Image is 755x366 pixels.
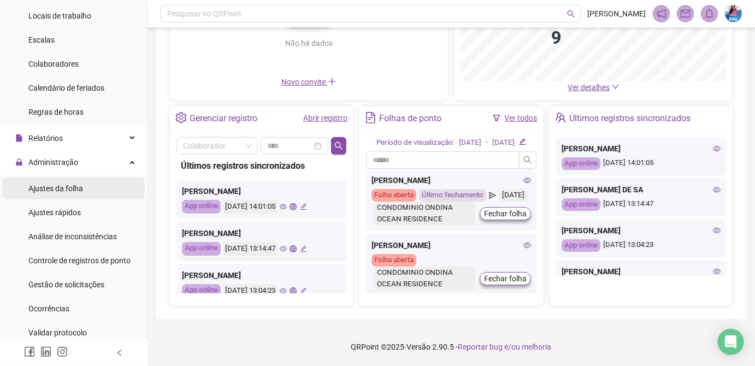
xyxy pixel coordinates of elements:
span: Novo convite [282,78,337,86]
div: [PERSON_NAME] [562,143,721,155]
span: global [290,203,297,210]
span: file [15,134,23,142]
div: Últimos registros sincronizados [569,109,691,128]
span: eye [713,268,721,275]
div: Folha aberta [371,189,416,202]
div: [DATE] 14:01:05 [223,200,277,214]
span: Relatórios [28,134,63,143]
a: Ver detalhes down [568,83,620,92]
div: Folha aberta [371,254,416,267]
div: [DATE] 13:14:47 [223,242,277,256]
div: App online [182,242,221,256]
div: [DATE] 14:01:05 [562,157,721,170]
div: Open Intercom Messenger [718,329,744,355]
div: [DATE] [459,137,481,149]
span: eye [280,245,287,252]
span: Ajustes da folha [28,184,83,193]
span: plus [328,77,337,86]
button: Fechar folha [480,207,531,220]
div: CONDOMINIO ONDINA OCEAN RESIDENCE [374,202,475,226]
div: [DATE] 13:04:23 [562,239,721,252]
span: notification [657,9,666,19]
span: global [290,245,297,252]
span: setting [175,112,187,123]
span: Ocorrências [28,304,69,313]
span: search [523,156,532,164]
div: Período de visualização: [376,137,455,149]
span: Fechar folha [484,273,527,285]
span: Escalas [28,36,55,44]
div: [DATE] [499,189,527,202]
span: Administração [28,158,78,167]
div: [PERSON_NAME] [371,239,530,251]
span: eye [713,227,721,234]
span: edit [300,203,307,210]
span: bell [705,9,715,19]
div: [PERSON_NAME] [182,185,341,197]
span: linkedin [40,346,51,357]
a: Ver todos [505,114,538,122]
span: edit [300,245,307,252]
span: down [612,83,620,91]
span: eye [280,203,287,210]
span: edit [300,287,307,294]
span: facebook [24,346,35,357]
span: Calendário de feriados [28,84,104,92]
span: Regras de horas [28,108,84,116]
div: [PERSON_NAME] [182,269,341,281]
span: file-text [365,112,376,123]
span: Reportar bug e/ou melhoria [458,343,552,351]
span: eye [523,176,531,184]
div: CONDOMINIO ONDINA OCEAN RESIDENCE [374,267,475,291]
span: team [555,112,567,123]
span: Versão [407,343,431,351]
span: instagram [57,346,68,357]
span: send [489,189,496,202]
button: Fechar folha [480,272,531,285]
span: filter [493,114,500,122]
div: [PERSON_NAME] [562,265,721,278]
span: search [567,10,575,18]
span: global [290,287,297,294]
div: App online [182,200,221,214]
span: edit [519,138,526,145]
span: search [334,141,343,150]
div: App online [562,239,600,252]
div: - [486,137,488,149]
span: Colaboradores [28,60,79,68]
a: Abrir registro [303,114,347,122]
span: Locais de trabalho [28,11,91,20]
span: Ver detalhes [568,83,610,92]
div: Gerenciar registro [190,109,257,128]
div: Últimos registros sincronizados [181,159,342,173]
div: [PERSON_NAME] [182,227,341,239]
span: Análise de inconsistências [28,232,117,241]
div: [PERSON_NAME] DE SA [562,184,721,196]
div: [DATE] 13:04:23 [223,284,277,298]
div: App online [562,157,600,170]
span: eye [280,287,287,294]
span: [PERSON_NAME] [588,8,646,20]
span: mail [681,9,691,19]
div: Folhas de ponto [380,109,442,128]
span: eye [713,145,721,152]
span: Controle de registros de ponto [28,256,131,265]
footer: QRPoint © 2025 - 2.90.5 - [148,328,755,366]
span: eye [713,186,721,193]
span: Fechar folha [484,208,527,220]
span: left [116,349,123,357]
span: Gestão de solicitações [28,280,104,289]
div: App online [182,284,221,298]
div: Último fechamento [419,189,486,202]
div: [DATE] 13:14:47 [562,198,721,211]
span: lock [15,158,23,166]
div: [PERSON_NAME] [562,225,721,237]
span: eye [523,241,531,249]
span: Ajustes rápidos [28,208,81,217]
div: Não há dados [259,37,359,49]
div: [DATE] [492,137,515,149]
div: [PERSON_NAME] [371,174,530,186]
img: 93293 [725,5,742,22]
span: Validar protocolo [28,328,87,337]
div: App online [562,198,600,211]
